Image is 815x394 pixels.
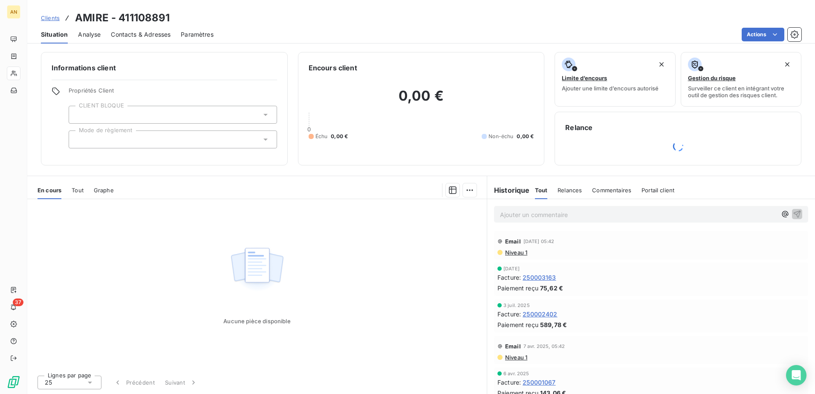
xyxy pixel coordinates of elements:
span: Situation [41,30,68,39]
span: Paramètres [181,30,214,39]
button: Suivant [160,374,203,391]
span: Aucune pièce disponible [223,318,290,324]
span: Ajouter une limite d’encours autorisé [562,85,659,92]
span: Analyse [78,30,101,39]
span: 37 [13,298,23,306]
h6: Historique [487,185,530,195]
span: 0,00 € [517,133,534,140]
span: 0 [307,126,311,133]
div: AN [7,5,20,19]
span: Tout [535,187,548,194]
span: 0,00 € [331,133,348,140]
input: Ajouter une valeur [76,136,83,143]
img: Empty state [230,243,284,296]
span: 250001067 [523,378,555,387]
button: Gestion du risqueSurveiller ce client en intégrant votre outil de gestion des risques client. [681,52,801,107]
span: 25 [45,378,52,387]
span: Tout [72,187,84,194]
h3: AMIRE - 411108891 [75,10,170,26]
span: Contacts & Adresses [111,30,171,39]
span: Facture : [497,310,521,319]
span: 250003163 [523,273,556,282]
span: [DATE] [503,266,520,271]
h6: Relance [565,122,791,133]
span: Clients [41,14,60,21]
span: 75,62 € [540,284,563,293]
span: Email [505,238,521,245]
span: 250002402 [523,310,557,319]
button: Limite d’encoursAjouter une limite d’encours autorisé [555,52,675,107]
span: Gestion du risque [688,75,736,81]
span: Niveau 1 [504,249,527,256]
span: En cours [38,187,61,194]
span: Graphe [94,187,114,194]
span: Échu [315,133,328,140]
button: Actions [742,28,784,41]
span: Limite d’encours [562,75,607,81]
span: Email [505,343,521,350]
span: Facture : [497,273,521,282]
button: Précédent [108,374,160,391]
a: Clients [41,14,60,22]
span: Niveau 1 [504,354,527,361]
span: [DATE] 05:42 [523,239,555,244]
span: Propriétés Client [69,87,277,99]
span: Paiement reçu [497,284,538,293]
div: Open Intercom Messenger [786,365,806,385]
img: Logo LeanPay [7,375,20,389]
input: Ajouter une valeur [76,111,83,119]
span: Relances [558,187,582,194]
h2: 0,00 € [309,87,534,113]
span: Facture : [497,378,521,387]
span: Paiement reçu [497,320,538,329]
span: 3 juil. 2025 [503,303,530,308]
span: Surveiller ce client en intégrant votre outil de gestion des risques client. [688,85,794,98]
h6: Encours client [309,63,357,73]
span: 7 avr. 2025, 05:42 [523,344,565,349]
span: 589,78 € [540,320,567,329]
span: Non-échu [488,133,513,140]
span: 6 avr. 2025 [503,371,529,376]
h6: Informations client [52,63,277,73]
span: Commentaires [592,187,631,194]
span: Portail client [642,187,674,194]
